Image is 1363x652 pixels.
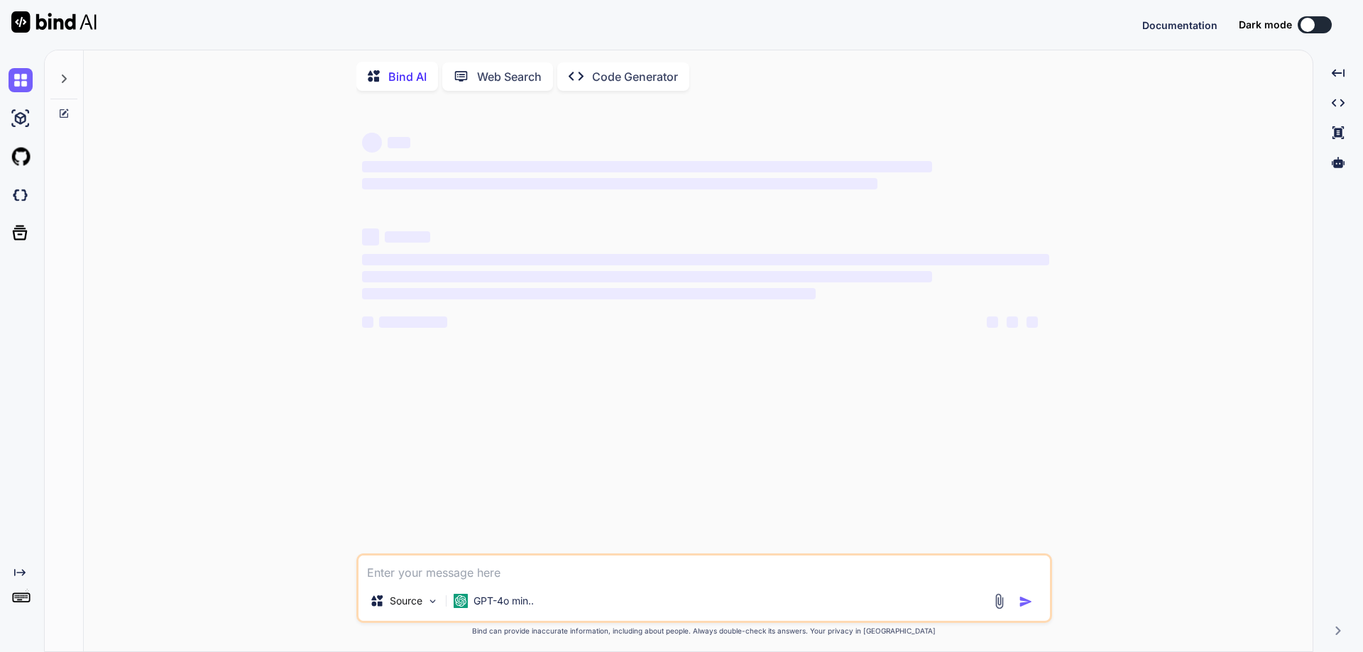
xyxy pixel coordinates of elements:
[474,594,534,608] p: GPT-4o min..
[1027,316,1038,328] span: ‌
[592,68,678,85] p: Code Generator
[362,288,816,299] span: ‌
[388,137,410,148] span: ‌
[362,228,379,245] span: ‌
[1007,316,1018,328] span: ‌
[390,594,422,608] p: Source
[1142,19,1217,31] span: Documentation
[356,626,1052,636] p: Bind can provide inaccurate information, including about people. Always double-check its answers....
[362,178,877,189] span: ‌
[1142,18,1217,33] button: Documentation
[9,106,33,131] img: ai-studio
[388,68,427,85] p: Bind AI
[1019,595,1033,609] img: icon
[11,11,97,33] img: Bind AI
[9,68,33,92] img: chat
[362,161,932,172] span: ‌
[362,254,1049,265] span: ‌
[427,595,439,607] img: Pick Models
[454,594,468,608] img: GPT-4o mini
[9,145,33,169] img: githubLight
[477,68,542,85] p: Web Search
[379,316,447,328] span: ‌
[385,231,430,243] span: ‌
[991,593,1007,609] img: attachment
[9,183,33,207] img: darkCloudIdeIcon
[362,316,373,328] span: ‌
[1239,18,1292,32] span: Dark mode
[362,133,382,153] span: ‌
[362,271,932,282] span: ‌
[987,316,998,328] span: ‌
